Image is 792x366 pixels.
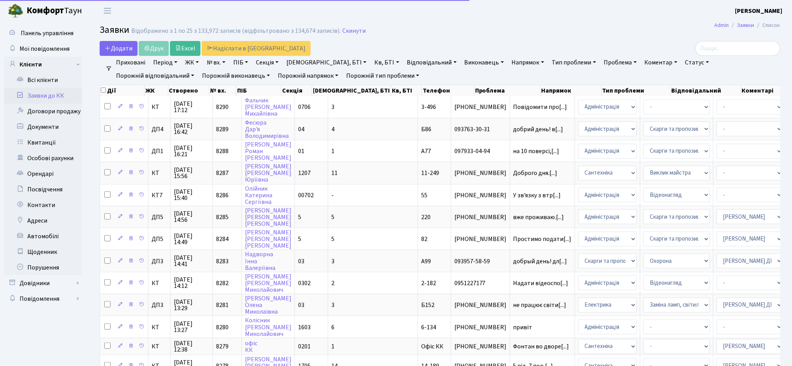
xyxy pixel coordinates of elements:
th: ЖК [145,85,168,96]
a: Всі клієнти [4,72,82,88]
a: Договори продажу [4,104,82,119]
span: [DATE] 13:27 [174,321,209,333]
a: Адреси [4,213,82,229]
span: [DATE] 15:40 [174,189,209,201]
th: Створено [168,85,209,96]
span: 11 [331,169,338,177]
a: Автомобілі [4,229,82,244]
span: не працює світи[...] [513,301,567,309]
span: 097933-04-94 [454,148,507,154]
a: Excel [170,41,200,56]
span: 8283 [216,257,229,266]
span: 2-182 [421,279,436,287]
span: 093763-30-31 [454,126,507,132]
span: 8282 [216,279,229,287]
a: офісКК [245,339,257,354]
span: 8287 [216,169,229,177]
span: ДП3 [152,258,167,264]
a: Посвідчення [4,182,82,197]
span: 8281 [216,301,229,309]
span: У зв'язку з втр[...] [513,191,561,200]
span: 00702 [298,191,314,200]
nav: breadcrumb [703,17,792,34]
span: [DATE] 14:41 [174,255,209,267]
b: Комфорт [27,4,64,17]
a: Панель управління [4,25,82,41]
th: Телефон [422,85,474,96]
span: 4 [331,125,334,134]
a: Секція [253,56,282,69]
span: КТ [152,324,167,330]
a: Порушення [4,260,82,275]
th: Дії [100,85,145,96]
a: Контакти [4,197,82,213]
a: Повідомлення [4,291,82,307]
a: [PERSON_NAME][PERSON_NAME]Юріївна [245,162,291,184]
a: НадворнаІннаВалеріївна [245,250,275,272]
span: [DATE] 17:12 [174,101,209,113]
a: [PERSON_NAME]ОленаМиколаївна [245,294,291,316]
button: Переключити навігацію [98,4,117,17]
span: 0706 [298,103,311,111]
span: [PHONE_NUMBER] [454,236,507,242]
a: Клієнти [4,57,82,72]
span: 6 [331,323,334,332]
span: Повідомити про[...] [513,103,567,111]
a: Виконавець [461,56,507,69]
span: 03 [298,257,304,266]
a: ПІБ [230,56,251,69]
span: 8286 [216,191,229,200]
span: 1 [331,342,334,351]
a: Приховані [113,56,148,69]
span: [PHONE_NUMBER] [454,192,507,198]
a: Заявки [737,21,754,29]
a: [PERSON_NAME]Роман[PERSON_NAME] [245,140,291,162]
span: КТ [152,170,167,176]
span: 1207 [298,169,311,177]
a: [DEMOGRAPHIC_DATA], БТІ [283,56,370,69]
span: 04 [298,125,304,134]
span: 3 [331,301,334,309]
span: 55 [421,191,427,200]
a: [PERSON_NAME] [735,6,783,16]
span: Простимо подати[...] [513,235,572,243]
th: Тип проблеми [602,85,671,96]
a: Щоденник [4,244,82,260]
a: Відповідальний [404,56,460,69]
span: - [331,191,334,200]
span: [DATE] 14:12 [174,277,209,289]
span: Фонтан во дворе[...] [513,342,569,351]
span: Доброго дня.[...] [513,169,558,177]
span: 8289 [216,125,229,134]
span: А77 [421,147,431,155]
span: [DATE] 12:38 [174,340,209,353]
a: Період [150,56,181,69]
span: привіт [513,324,572,330]
span: А99 [421,257,431,266]
span: [PHONE_NUMBER] [454,302,507,308]
span: 0302 [298,279,311,287]
span: Заявки [100,23,129,37]
a: Напрямок [509,56,547,69]
span: Панель управління [21,29,73,37]
a: Порожній тип проблеми [343,69,422,82]
span: 8279 [216,342,229,351]
th: № вх. [209,85,237,96]
span: 2 [331,279,334,287]
span: добрий день! в[...] [513,125,563,134]
span: Офіс КК [421,342,443,351]
a: № вх. [204,56,229,69]
a: Порожній відповідальний [113,69,197,82]
a: [PERSON_NAME][PERSON_NAME]Миколайович [245,272,291,294]
span: [DATE] 14:56 [174,211,209,223]
th: [DEMOGRAPHIC_DATA], БТІ [312,85,391,96]
a: Довідники [4,275,82,291]
span: на 10 поверсі,[...] [513,147,560,155]
a: Скинути [342,27,366,35]
span: [DATE] 14:49 [174,233,209,245]
span: Б86 [421,125,431,134]
span: 1 [331,147,334,155]
span: КТ [152,280,167,286]
span: 3 [331,257,334,266]
span: [DATE] 13:29 [174,299,209,311]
